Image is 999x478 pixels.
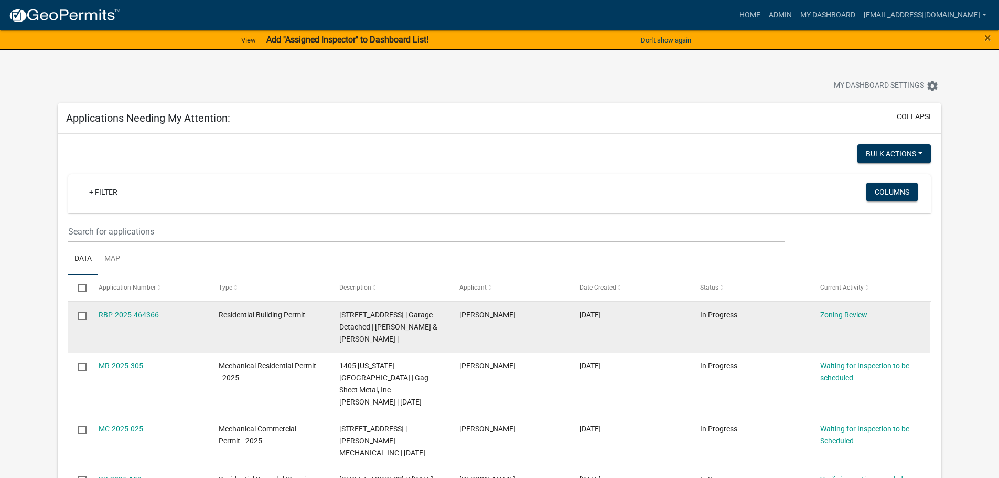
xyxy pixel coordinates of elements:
[579,311,601,319] span: 08/15/2025
[579,424,601,433] span: 08/14/2025
[449,275,570,301] datatable-header-cell: Applicant
[820,311,867,319] a: Zoning Review
[339,424,425,457] span: 714 5TH ST N | KLASSEN MECHANICAL INC | 08/14/2025
[209,275,329,301] datatable-header-cell: Type
[219,311,305,319] span: Residential Building Permit
[820,424,909,445] a: Waiting for Inspection to be Scheduled
[820,284,864,291] span: Current Activity
[459,424,515,433] span: MARK ROIGER
[796,5,860,25] a: My Dashboard
[339,362,428,406] span: 1405 MINNESOTA ST N | Gag Sheet Metal, Inc Eric Swenson | 08/15/2025
[579,284,616,291] span: Date Created
[68,221,784,242] input: Search for applications
[339,284,371,291] span: Description
[219,362,316,382] span: Mechanical Residential Permit - 2025
[68,242,98,276] a: Data
[99,424,143,433] a: MC-2025-025
[700,284,718,291] span: Status
[984,30,991,45] span: ×
[99,284,156,291] span: Application Number
[700,362,737,370] span: In Progress
[857,144,931,163] button: Bulk Actions
[820,362,909,382] a: Waiting for Inspection to be scheduled
[68,275,88,301] datatable-header-cell: Select
[866,183,918,201] button: Columns
[926,80,939,92] i: settings
[459,284,487,291] span: Applicant
[690,275,810,301] datatable-header-cell: Status
[99,311,159,319] a: RBP-2025-464366
[66,112,230,124] h5: Applications Needing My Attention:
[98,242,126,276] a: Map
[99,362,143,370] a: MR-2025-305
[834,80,924,92] span: My Dashboard Settings
[825,76,947,96] button: My Dashboard Settingssettings
[266,35,428,45] strong: Add "Assigned Inspector" to Dashboard List!
[570,275,690,301] datatable-header-cell: Date Created
[329,275,449,301] datatable-header-cell: Description
[700,311,737,319] span: In Progress
[459,362,515,370] span: Eric Swenson
[339,311,437,343] span: 608 FRONT ST S | Garage Detached | JUSTIN & RENEE DEZEEUW |
[984,31,991,44] button: Close
[459,311,515,319] span: Matt Heil
[765,5,796,25] a: Admin
[219,284,232,291] span: Type
[637,31,695,49] button: Don't show again
[700,424,737,433] span: In Progress
[237,31,260,49] a: View
[579,362,601,370] span: 08/15/2025
[810,275,930,301] datatable-header-cell: Current Activity
[219,424,296,445] span: Mechanical Commercial Permit - 2025
[81,183,126,201] a: + Filter
[860,5,991,25] a: [EMAIL_ADDRESS][DOMAIN_NAME]
[897,111,933,122] button: collapse
[735,5,765,25] a: Home
[89,275,209,301] datatable-header-cell: Application Number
